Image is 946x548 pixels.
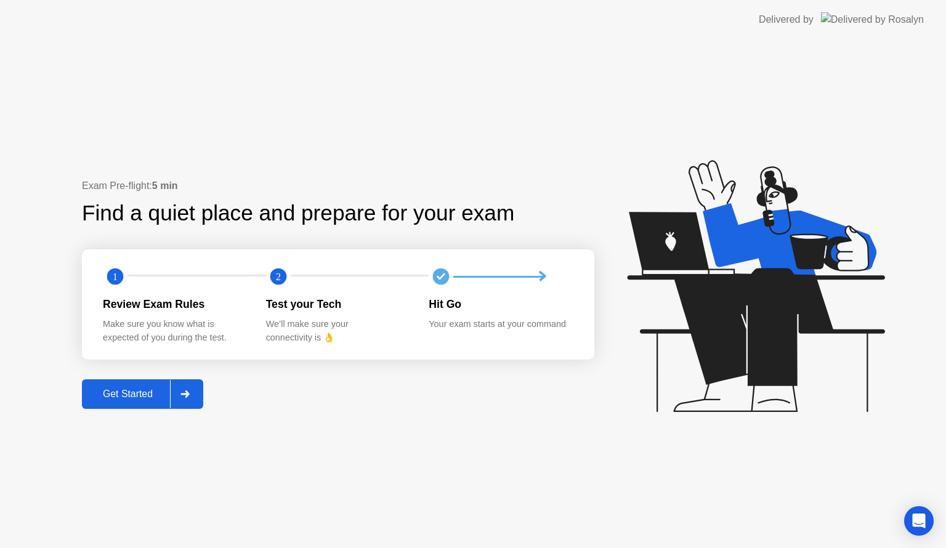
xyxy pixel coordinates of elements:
[86,389,170,400] div: Get Started
[759,12,814,27] div: Delivered by
[429,318,572,331] div: Your exam starts at your command
[821,12,924,26] img: Delivered by Rosalyn
[103,296,246,312] div: Review Exam Rules
[82,197,516,230] div: Find a quiet place and prepare for your exam
[276,271,281,283] text: 2
[266,296,410,312] div: Test your Tech
[103,318,246,344] div: Make sure you know what is expected of you during the test.
[429,296,572,312] div: Hit Go
[82,179,594,193] div: Exam Pre-flight:
[904,506,934,536] div: Open Intercom Messenger
[152,180,178,191] b: 5 min
[113,271,118,283] text: 1
[266,318,410,344] div: We’ll make sure your connectivity is 👌
[82,379,203,409] button: Get Started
